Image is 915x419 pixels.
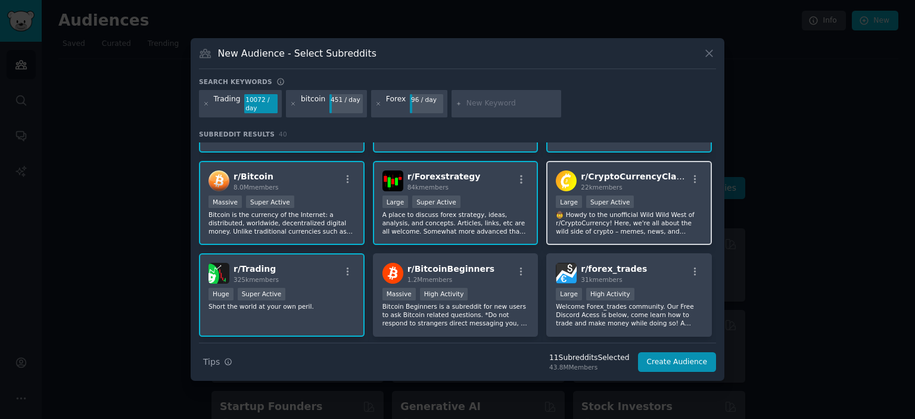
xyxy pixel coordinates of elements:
[244,94,278,113] div: 10072 / day
[208,195,242,208] div: Massive
[234,184,279,191] span: 8.0M members
[410,94,443,105] div: 96 / day
[412,195,460,208] div: Super Active
[382,210,529,235] p: A place to discuss forex strategy, ideas, analysis, and concepts. Articles, links, etc are all we...
[234,276,279,283] span: 325k members
[386,94,406,113] div: Forex
[420,288,468,300] div: High Activity
[556,195,582,208] div: Large
[301,94,325,113] div: bitcoin
[549,363,629,371] div: 43.8M Members
[203,356,220,368] span: Tips
[329,94,363,105] div: 451 / day
[407,264,495,274] span: r/ BitcoinBeginners
[581,172,694,181] span: r/ CryptoCurrencyClassic
[279,131,287,138] span: 40
[466,98,557,109] input: New Keyword
[556,288,582,300] div: Large
[382,263,403,284] img: BitcoinBeginners
[407,172,481,181] span: r/ Forexstrategy
[382,288,416,300] div: Massive
[382,302,529,327] p: Bitcoin Beginners is a subreddit for new users to ask Bitcoin related questions. *Do not respond ...
[199,352,236,373] button: Tips
[218,47,376,60] h3: New Audience - Select Subreddits
[199,77,272,86] h3: Search keywords
[382,170,403,191] img: Forexstrategy
[556,302,702,327] p: Welcome Forex_trades community. Our Free Discord Acess is below, come learn how to trade and make...
[581,184,622,191] span: 22k members
[581,264,647,274] span: r/ forex_trades
[638,352,717,373] button: Create Audience
[208,210,355,235] p: Bitcoin is the currency of the Internet: a distributed, worldwide, decentralized digital money. U...
[556,210,702,235] p: 🤠 Howdy to the unofficial Wild Wild West of r/CryptoCurrency! Here, we're all about the wild side...
[208,170,229,191] img: Bitcoin
[407,184,449,191] span: 84k members
[581,276,622,283] span: 31k members
[234,172,273,181] span: r/ Bitcoin
[234,264,276,274] span: r/ Trading
[556,170,577,191] img: CryptoCurrencyClassic
[214,94,241,113] div: Trading
[382,195,409,208] div: Large
[208,263,229,284] img: Trading
[549,353,629,364] div: 11 Subreddit s Selected
[208,302,355,311] p: Short the world at your own peril.
[586,195,634,208] div: Super Active
[407,276,453,283] span: 1.2M members
[556,263,577,284] img: forex_trades
[208,288,234,300] div: Huge
[246,195,294,208] div: Super Active
[199,130,275,138] span: Subreddit Results
[586,288,634,300] div: High Activity
[238,288,286,300] div: Super Active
